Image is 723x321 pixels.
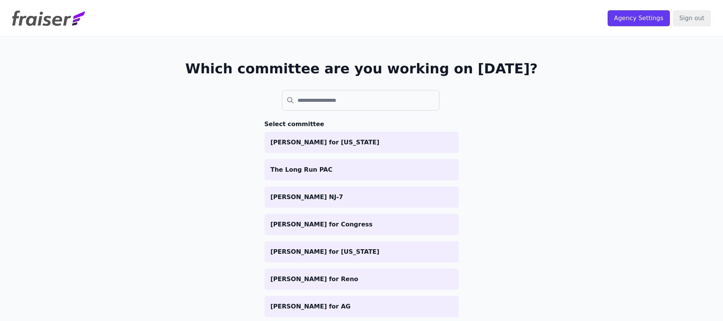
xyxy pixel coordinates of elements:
a: [PERSON_NAME] for Reno [265,269,459,290]
p: [PERSON_NAME] NJ-7 [271,193,453,202]
a: [PERSON_NAME] for [US_STATE] [265,132,459,153]
h1: Which committee are you working on [DATE]? [185,61,538,76]
a: [PERSON_NAME] for [US_STATE] [265,241,459,262]
p: [PERSON_NAME] for [US_STATE] [271,247,453,256]
p: [PERSON_NAME] for [US_STATE] [271,138,453,147]
input: Sign out [673,10,711,26]
a: [PERSON_NAME] for AG [265,296,459,317]
h3: Select committee [265,120,459,129]
p: [PERSON_NAME] for Congress [271,220,453,229]
p: [PERSON_NAME] for AG [271,302,453,311]
a: The Long Run PAC [265,159,459,180]
img: Fraiser Logo [12,11,85,26]
p: [PERSON_NAME] for Reno [271,275,453,284]
a: [PERSON_NAME] for Congress [265,214,459,235]
input: Agency Settings [608,10,670,26]
a: [PERSON_NAME] NJ-7 [265,187,459,208]
p: The Long Run PAC [271,165,453,174]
